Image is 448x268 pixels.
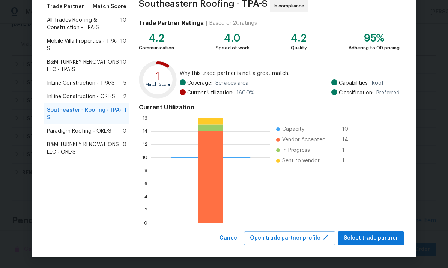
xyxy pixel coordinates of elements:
span: Trade Partner [47,3,84,10]
span: Preferred [376,89,400,97]
div: 4.2 [291,34,307,42]
span: Mobile Villa Properties - TPA-S [47,37,120,52]
span: Sent to vendor [282,157,320,165]
span: 1 [342,157,354,165]
span: Why this trade partner is not a great match: [180,70,400,77]
text: 4 [144,195,147,199]
div: 95% [349,34,400,42]
span: 14 [342,136,354,144]
button: Open trade partner profile [244,231,335,245]
div: | [204,19,209,27]
span: In compliance [274,2,307,10]
div: Adhering to OD pricing [349,44,400,52]
span: 5 [123,79,126,87]
span: 0 [123,141,126,156]
span: Open trade partner profile [250,234,329,243]
span: Southeastern Roofing - TPA-S [47,106,124,121]
span: Coverage: [187,79,212,87]
span: Vendor Accepted [282,136,326,144]
span: 2 [123,93,126,100]
span: 1 [342,147,354,154]
span: 10 [120,58,126,73]
span: Current Utilization: [187,89,233,97]
h4: Current Utilization [139,104,400,111]
span: 10 [342,126,354,133]
span: Classification: [339,89,373,97]
span: In Progress [282,147,310,154]
span: Roof [372,79,384,87]
div: Based on 20 ratings [209,19,257,27]
button: Cancel [216,231,242,245]
span: 1 [124,106,126,121]
span: B&M TURNKEY RENOVATIONS LLC - TPA-S [47,58,120,73]
text: 6 [144,181,147,186]
div: Communication [139,44,174,52]
text: 16 [143,116,147,120]
text: 14 [143,129,147,133]
text: 1 [156,71,160,82]
text: 0 [144,221,147,225]
span: Match Score [93,3,126,10]
div: Quality [291,44,307,52]
span: All Trades Roofing & Construction - TPA-S [47,16,120,31]
text: 10 [142,155,147,160]
text: 12 [143,142,147,147]
span: Select trade partner [344,234,398,243]
button: Select trade partner [338,231,404,245]
span: Paradigm Roofing - ORL-S [47,127,111,135]
div: 4.2 [139,34,174,42]
span: Services area [215,79,248,87]
text: Match Score [145,82,170,87]
span: Capacity [282,126,304,133]
text: 2 [145,208,147,212]
span: Cancel [219,234,239,243]
span: 0 [123,127,126,135]
span: InLine Construction - TPA-S [47,79,115,87]
span: Capabilities: [339,79,369,87]
span: InLine Construction - ORL-S [47,93,115,100]
h4: Trade Partner Ratings [139,19,204,27]
text: 8 [144,168,147,173]
span: 10 [120,16,126,31]
span: B&M TURNKEY RENOVATIONS LLC - ORL-S [47,141,123,156]
div: Speed of work [216,44,249,52]
span: 160.0 % [236,89,254,97]
span: 10 [120,37,126,52]
div: 4.0 [216,34,249,42]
